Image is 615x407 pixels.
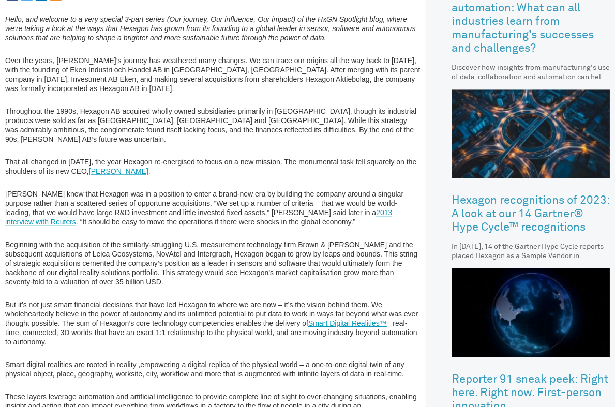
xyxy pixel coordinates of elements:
[89,168,148,176] a: [PERSON_NAME]
[5,300,421,347] p: But it’s not just smart financial decisions that have led Hexagon to where we are now – it’s the ...
[5,360,421,379] p: Smart digital realities are rooted in reality ,empowering a digital replica of the physical world...
[452,187,610,243] a: Hexagon recognitions of 2023: A look at our 14 Gartner® Hype Cycle™ recognitions
[452,64,610,82] div: Discover how insights from manufacturing's use of data, collaboration and automation can help you...
[5,240,421,287] p: Beginning with the acquisition of the similarly-struggling U.S. measurement technology firm Brown...
[452,90,610,179] img: Hexagon recognitions of 2023: A look at our 14 Gartner® Hype Cycle™ recognitions
[5,56,421,94] p: Over the years, [PERSON_NAME]’s journey has weathered many changes. We can trace our origins all ...
[5,158,421,176] p: That all changed in [DATE], the year Hexagon re-energised to focus on a new mission. The monument...
[5,209,393,227] a: 2013 interview with Reuters
[5,107,421,144] p: Throughout the 1990s, Hexagon AB acquired wholly owned subsidiaries primarily in [GEOGRAPHIC_DATA...
[5,190,421,227] p: [PERSON_NAME] knew that Hexagon was in a position to enter a brand-new era by building the compan...
[452,243,610,261] div: In [DATE], 14 of the Gartner Hype Cycle reports placed Hexagon as a Sample Vendor in respective t...
[308,320,387,328] a: Smart Digital Realities™
[452,269,610,358] img: Reporter 91 sneak peek: Right here. Right now. First-person innovation
[5,16,416,42] em: Hello, and welcome to a very special 3-part series (Our journey, Our influence, Our impact) of th...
